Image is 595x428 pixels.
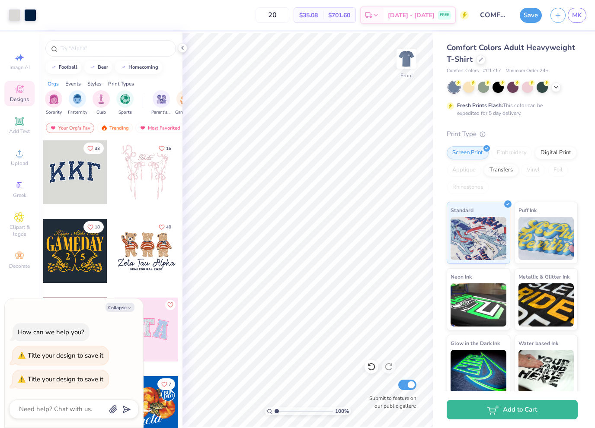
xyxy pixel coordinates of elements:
[97,123,133,133] div: Trending
[451,272,472,281] span: Neon Ink
[175,90,195,116] div: filter for Game Day
[457,102,503,109] strong: Fresh Prints Flash:
[96,94,106,104] img: Club Image
[520,8,542,23] button: Save
[50,65,57,70] img: trend_line.gif
[10,64,30,71] span: Image AI
[473,6,515,24] input: Untitled Design
[9,263,30,269] span: Decorate
[115,61,162,74] button: homecoming
[447,67,479,75] span: Comfort Colors
[48,80,59,88] div: Orgs
[335,407,349,415] span: 100 %
[128,65,158,70] div: homecoming
[108,80,134,88] div: Print Types
[447,164,481,177] div: Applique
[151,109,171,116] span: Parent's Weekend
[256,7,289,23] input: – –
[447,400,578,419] button: Add to Cart
[93,90,110,116] button: filter button
[116,90,134,116] div: filter for Sports
[101,125,108,131] img: trending.gif
[45,61,81,74] button: football
[95,225,100,229] span: 18
[60,44,170,53] input: Try "Alpha"
[68,90,87,116] button: filter button
[59,65,77,70] div: football
[18,328,84,336] div: How can we help you?
[45,90,62,116] button: filter button
[484,164,518,177] div: Transfers
[93,90,110,116] div: filter for Club
[365,394,416,410] label: Submit to feature on our public gallery.
[11,160,28,167] span: Upload
[139,125,146,131] img: most_fav.gif
[518,350,574,393] img: Water based Ink
[447,146,489,159] div: Screen Print
[440,12,449,18] span: FREE
[169,382,171,387] span: 7
[118,109,132,116] span: Sports
[96,109,106,116] span: Club
[13,192,26,199] span: Greek
[447,129,578,139] div: Print Type
[165,300,176,310] button: Like
[451,283,506,327] img: Neon Ink
[175,109,195,116] span: Game Day
[116,90,134,116] button: filter button
[84,61,112,74] button: bear
[50,125,57,131] img: most_fav.gif
[521,164,545,177] div: Vinyl
[46,109,62,116] span: Sorority
[83,143,104,154] button: Like
[28,351,103,360] div: Title your design to save it
[572,10,582,20] span: MK
[447,42,575,64] span: Comfort Colors Adult Heavyweight T-Shirt
[120,94,130,104] img: Sports Image
[89,65,96,70] img: trend_line.gif
[491,146,532,159] div: Embroidery
[568,8,586,23] a: MK
[95,146,100,151] span: 33
[151,90,171,116] button: filter button
[483,67,501,75] span: # C1717
[73,94,82,104] img: Fraternity Image
[518,339,558,348] span: Water based Ink
[175,90,195,116] button: filter button
[328,11,350,20] span: $701.60
[518,217,574,260] img: Puff Ink
[4,224,35,238] span: Clipart & logos
[68,109,87,116] span: Fraternity
[45,90,62,116] div: filter for Sorority
[398,50,415,67] img: Front
[518,206,537,215] span: Puff Ink
[166,146,171,151] span: 15
[451,350,506,393] img: Glow in the Dark Ink
[166,225,171,229] span: 40
[46,123,94,133] div: Your Org's Fav
[155,143,175,154] button: Like
[535,146,577,159] div: Digital Print
[151,90,171,116] div: filter for Parent's Weekend
[457,101,563,117] div: This color can be expedited for 5 day delivery.
[9,128,30,135] span: Add Text
[451,339,500,348] span: Glow in the Dark Ink
[135,123,184,133] div: Most Favorited
[451,206,473,215] span: Standard
[120,65,127,70] img: trend_line.gif
[106,303,134,312] button: Collapse
[548,164,568,177] div: Foil
[68,90,87,116] div: filter for Fraternity
[400,72,413,79] div: Front
[180,94,190,104] img: Game Day Image
[299,11,318,20] span: $35.08
[518,283,574,327] img: Metallic & Glitter Ink
[49,94,59,104] img: Sorority Image
[28,375,103,384] div: Title your design to save it
[83,221,104,233] button: Like
[447,181,489,194] div: Rhinestones
[10,96,29,103] span: Designs
[451,217,506,260] img: Standard
[157,378,175,390] button: Like
[157,94,166,104] img: Parent's Weekend Image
